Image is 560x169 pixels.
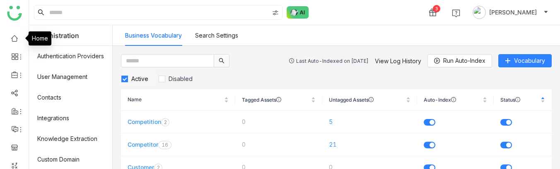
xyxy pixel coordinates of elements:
[514,56,545,65] span: Vocabulary
[158,141,171,149] nz-badge-sup: 16
[498,54,552,67] button: Vocabulary
[272,10,279,16] img: search-type.svg
[375,57,421,64] a: View Log History
[500,97,539,102] span: Status
[29,129,112,149] a: Knowledge Extraction
[443,56,485,65] span: Run Auto-Index
[7,6,22,21] img: logo
[433,5,440,12] div: 3
[235,133,322,156] td: 0
[427,54,492,67] button: Run Auto-Index
[29,108,112,129] a: Integrations
[296,58,369,64] div: Last Auto-Indexed on [DATE]
[489,8,537,17] span: [PERSON_NAME]
[424,97,481,102] span: Auto-Index
[128,141,158,148] a: Competitor
[471,6,550,19] button: [PERSON_NAME]
[128,118,161,125] a: Competition
[195,32,238,39] a: Search Settings
[128,75,152,82] span: Active
[322,133,417,156] td: 21
[33,25,79,46] span: Administration
[473,6,486,19] img: avatar
[125,32,182,39] a: Business Vocabulary
[329,97,404,102] span: Untagged Assets
[165,75,196,82] span: Disabled
[29,46,112,67] a: Authentication Providers
[287,6,309,19] img: ask-buddy-normal.svg
[242,97,309,102] span: Tagged Assets
[29,31,51,45] div: Home
[29,87,112,108] a: Contacts
[161,118,169,126] nz-badge-sup: 2
[164,118,167,126] p: 2
[29,67,112,87] a: User Management
[452,9,460,17] img: help.svg
[165,141,168,149] p: 6
[235,111,322,133] td: 0
[322,111,417,133] td: 5
[162,141,165,149] p: 1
